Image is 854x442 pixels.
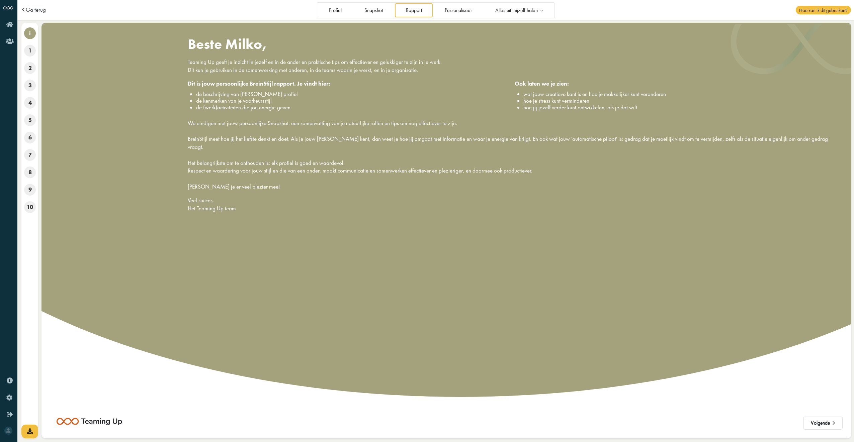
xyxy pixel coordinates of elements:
[24,80,36,91] span: 3
[24,201,36,213] span: 10
[24,167,36,178] span: 8
[523,104,842,111] li: hoe jij jezelf verder kunt ontwikkelen, als je dat wilt
[196,104,515,111] li: de (werk)activiteiten die jou energie geven
[24,132,36,143] span: 6
[495,8,538,13] span: Alles uit mijzelf halen
[24,184,36,196] span: 9
[395,3,433,17] a: Rapport
[188,151,842,191] p: Het belangrijkste om te onthouden is: elk profiel is goed en waardevol. Respect en waardering voo...
[26,7,46,13] a: Ga terug
[188,58,842,74] p: Teaming Up geeft je inzicht in jezelf en in de ander en praktische tips om effectiever en gelukki...
[188,35,842,52] h1: Beste Milko,
[196,97,515,104] li: de kenmerken van je voorkeursstijl
[24,114,36,126] span: 5
[24,62,36,74] span: 2
[24,149,36,161] span: 7
[24,27,36,39] span: i
[188,135,828,150] span: BreinStijl meet hoe jij het liefste denkt en doet. Als je jouw [PERSON_NAME] kent, dan weet je ho...
[803,417,843,430] button: Volgende
[183,35,842,218] div: We eindigen met jouw persoonlijke Snapshot: een samenvatting van je natuurlijke rollen en tips om...
[354,3,394,17] a: Snapshot
[484,3,553,17] a: Alles uit mijzelf halen
[515,80,842,88] div: Ook laten we je zien:
[24,45,36,57] span: 1
[188,197,842,213] p: Veel succes, Het Teaming Up team
[56,416,123,427] img: teaming-logo.png
[523,97,842,104] li: hoe je stress kunt verminderen
[196,91,515,97] li: de beschrijving van [PERSON_NAME] profiel
[188,80,515,88] div: Dit is jouw persoonlijke BreinStijl rapport. Je vindt hier:
[24,97,36,109] span: 4
[796,6,851,14] span: Hoe kan ik dit gebruiken?
[523,91,842,97] li: wat jouw creatieve kant is en hoe je makkelijker kunt veranderen
[318,3,352,17] a: Profiel
[434,3,483,17] a: Personaliseer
